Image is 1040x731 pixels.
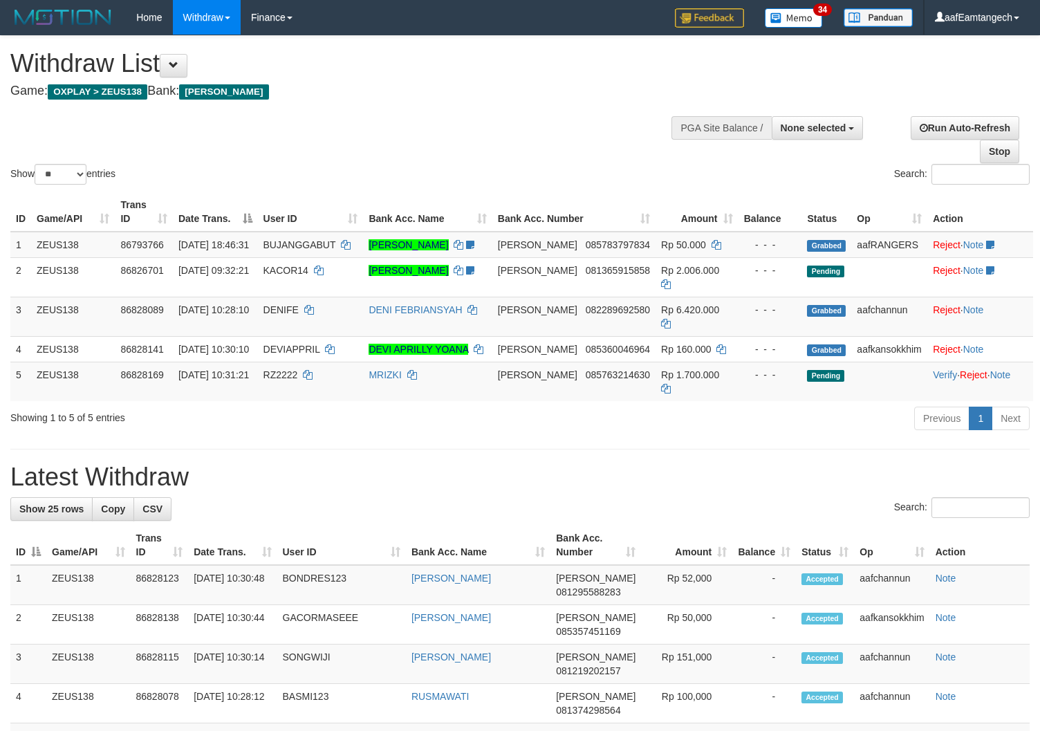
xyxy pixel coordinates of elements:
td: - [732,565,796,605]
img: panduan.png [844,8,913,27]
span: 86826701 [120,265,163,276]
a: Note [936,612,956,623]
a: Note [963,239,984,250]
th: Status [801,192,851,232]
img: MOTION_logo.png [10,7,115,28]
th: Op: activate to sort column ascending [851,192,927,232]
a: Stop [980,140,1019,163]
span: Copy [101,503,125,515]
td: 86828078 [131,684,189,723]
h4: Game: Bank: [10,84,680,98]
span: KACOR14 [263,265,308,276]
td: · [927,336,1033,362]
span: 34 [813,3,832,16]
a: Note [963,265,984,276]
td: [DATE] 10:30:14 [188,645,277,684]
td: 4 [10,684,46,723]
td: · [927,232,1033,258]
input: Search: [931,164,1030,185]
a: 1 [969,407,992,430]
span: CSV [142,503,162,515]
th: ID [10,192,31,232]
td: ZEUS138 [31,257,115,297]
span: Rp 6.420.000 [661,304,719,315]
td: aafchannun [854,565,929,605]
a: MRIZKI [369,369,401,380]
td: · [927,297,1033,336]
span: Accepted [801,652,843,664]
a: Verify [933,369,957,380]
a: Next [992,407,1030,430]
a: Note [936,573,956,584]
span: OXPLAY > ZEUS138 [48,84,147,100]
a: Reject [933,265,960,276]
td: aafchannun [854,645,929,684]
span: [DATE] 10:28:10 [178,304,249,315]
td: - [732,605,796,645]
th: User ID: activate to sort column ascending [277,526,406,565]
span: [PERSON_NAME] [556,612,635,623]
a: [PERSON_NAME] [411,573,491,584]
td: ZEUS138 [46,565,131,605]
input: Search: [931,497,1030,518]
span: DEVIAPPRIL [263,344,320,355]
label: Show entries [10,164,115,185]
td: aafchannun [851,297,927,336]
th: User ID: activate to sort column ascending [258,192,364,232]
td: Rp 50,000 [641,605,732,645]
span: [PERSON_NAME] [498,265,577,276]
a: Show 25 rows [10,497,93,521]
th: Amount: activate to sort column ascending [641,526,732,565]
td: ZEUS138 [31,336,115,362]
td: GACORMASEEE [277,605,406,645]
a: [PERSON_NAME] [369,239,448,250]
td: ZEUS138 [31,297,115,336]
span: Accepted [801,613,843,624]
div: - - - [744,342,797,356]
a: [PERSON_NAME] [369,265,448,276]
td: aafRANGERS [851,232,927,258]
div: - - - [744,263,797,277]
th: Status: activate to sort column ascending [796,526,854,565]
span: Pending [807,370,844,382]
td: 3 [10,645,46,684]
th: Bank Acc. Number: activate to sort column ascending [492,192,656,232]
a: DEVI APRILLY YOANA [369,344,468,355]
span: 86828169 [120,369,163,380]
span: Copy 085783797834 to clipboard [586,239,650,250]
td: 3 [10,297,31,336]
a: DENI FEBRIANSYAH [369,304,462,315]
span: Accepted [801,573,843,585]
span: [PERSON_NAME] [556,651,635,663]
a: Note [990,369,1011,380]
a: RUSMAWATI [411,691,469,702]
span: BUJANGGABUT [263,239,336,250]
td: BONDRES123 [277,565,406,605]
th: Game/API: activate to sort column ascending [31,192,115,232]
span: Rp 50.000 [661,239,706,250]
a: Note [963,304,984,315]
span: [PERSON_NAME] [498,304,577,315]
td: ZEUS138 [46,645,131,684]
select: Showentries [35,164,86,185]
a: Reject [933,239,960,250]
td: Rp 100,000 [641,684,732,723]
td: SONGWIJI [277,645,406,684]
h1: Withdraw List [10,50,680,77]
img: Feedback.jpg [675,8,744,28]
div: Showing 1 to 5 of 5 entries [10,405,423,425]
span: Copy 085360046964 to clipboard [586,344,650,355]
span: [PERSON_NAME] [498,344,577,355]
span: [DATE] 09:32:21 [178,265,249,276]
th: Balance: activate to sort column ascending [732,526,796,565]
div: PGA Site Balance / [671,116,771,140]
span: Pending [807,266,844,277]
th: Action [930,526,1030,565]
label: Search: [894,164,1030,185]
div: - - - [744,303,797,317]
th: Op: activate to sort column ascending [854,526,929,565]
span: 86793766 [120,239,163,250]
a: Reject [933,304,960,315]
td: 86828115 [131,645,189,684]
span: Grabbed [807,344,846,356]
